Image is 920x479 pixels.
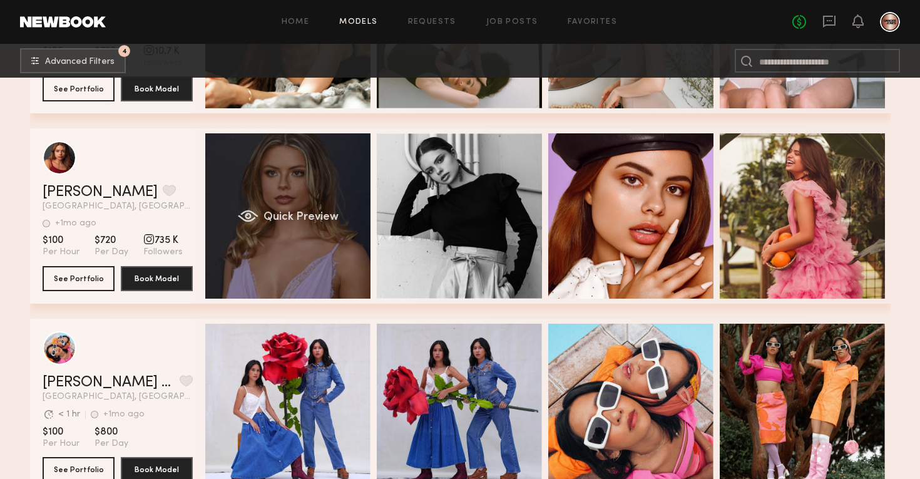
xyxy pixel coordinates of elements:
[408,18,456,26] a: Requests
[103,410,145,419] div: +1mo ago
[143,247,183,258] span: Followers
[95,426,128,438] span: $800
[43,438,79,450] span: Per Hour
[339,18,377,26] a: Models
[143,234,183,247] span: 735 K
[43,202,193,211] span: [GEOGRAPHIC_DATA], [GEOGRAPHIC_DATA]
[43,76,115,101] button: See Portfolio
[95,438,128,450] span: Per Day
[486,18,538,26] a: Job Posts
[95,247,128,258] span: Per Day
[43,375,175,390] a: [PERSON_NAME] & [PERSON_NAME]
[43,185,158,200] a: [PERSON_NAME]
[568,18,617,26] a: Favorites
[43,426,79,438] span: $100
[43,247,79,258] span: Per Hour
[263,212,338,223] span: Quick Preview
[121,266,193,291] button: Book Model
[55,219,96,228] div: +1mo ago
[45,58,115,66] span: Advanced Filters
[20,48,126,73] button: 4Advanced Filters
[43,393,193,401] span: [GEOGRAPHIC_DATA], [GEOGRAPHIC_DATA]
[43,234,79,247] span: $100
[58,410,80,419] div: < 1 hr
[282,18,310,26] a: Home
[122,48,127,54] span: 4
[121,76,193,101] button: Book Model
[95,234,128,247] span: $720
[43,266,115,291] button: See Portfolio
